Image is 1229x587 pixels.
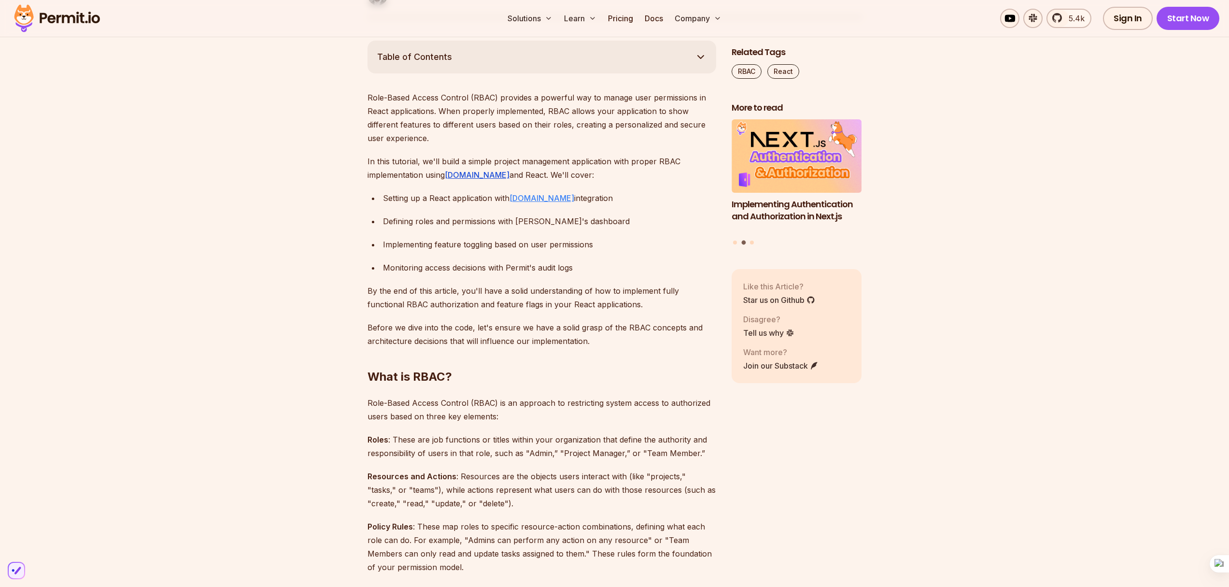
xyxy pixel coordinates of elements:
p: By the end of this article, you'll have a solid understanding of how to implement fully functiona... [367,284,716,311]
button: Table of Contents [367,41,716,73]
button: Go to slide 1 [733,241,737,244]
p: : These are job functions or titles within your organization that define the authority and respon... [367,433,716,460]
a: React [767,64,799,79]
p: Role-Based Access Control (RBAC) provides a powerful way to manage user permissions in React appl... [367,91,716,145]
strong: Resources and Actions [367,472,456,481]
h2: Related Tags [732,46,862,58]
button: Go to slide 2 [741,241,746,245]
div: Posts [732,120,862,246]
button: Go to slide 3 [750,241,754,244]
a: Star us on Github [743,294,815,306]
img: Permit logo [10,2,104,35]
button: Company [671,9,725,28]
h3: Implementing Authentication and Authorization in Next.js [732,199,862,223]
div: Implementing feature toggling based on user permissions [383,238,716,251]
strong: Roles [367,435,388,444]
a: RBAC [732,64,762,79]
a: Tell us why [743,327,794,339]
p: : These map roles to specific resource-action combinations, defining what each role can do. For e... [367,520,716,574]
p: Like this Article? [743,281,815,292]
a: Sign In [1103,7,1153,30]
a: Docs [641,9,667,28]
div: Setting up a React application with integration [383,191,716,205]
a: Implementing Authentication and Authorization in Next.jsImplementing Authentication and Authoriza... [732,120,862,235]
button: Solutions [504,9,556,28]
p: Before we dive into the code, let's ensure we have a solid grasp of the RBAC concepts and archite... [367,321,716,348]
a: [DOMAIN_NAME] [445,170,509,180]
li: 2 of 3 [732,120,862,235]
p: : Resources are the objects users interact with (like "projects," "tasks," or "teams"), while act... [367,470,716,510]
span: Table of Contents [377,50,452,64]
p: Disagree? [743,314,794,325]
p: Role-Based Access Control (RBAC) is an approach to restricting system access to authorized users ... [367,396,716,423]
a: Start Now [1157,7,1220,30]
p: In this tutorial, we'll build a simple project management application with proper RBAC implementa... [367,155,716,182]
a: 5.4k [1046,9,1091,28]
button: Learn [560,9,600,28]
a: Join our Substack [743,360,819,372]
div: Defining roles and permissions with [PERSON_NAME]'s dashboard [383,215,716,228]
div: Monitoring access decisions with Permit's audit logs [383,261,716,274]
p: Want more? [743,346,819,358]
span: 5.4k [1063,13,1085,24]
img: Implementing Authentication and Authorization in Next.js [732,120,862,193]
a: [DOMAIN_NAME] [509,193,574,203]
strong: Policy Rules [367,522,413,531]
a: Pricing [604,9,637,28]
h2: More to read [732,102,862,114]
h2: What is RBAC? [367,330,716,385]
